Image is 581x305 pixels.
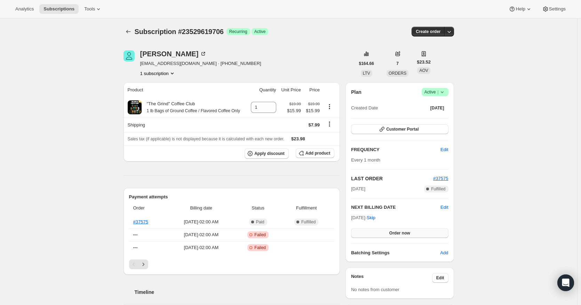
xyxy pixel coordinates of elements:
span: Failed [254,232,266,238]
button: Help [504,4,536,14]
th: Price [303,82,322,98]
span: $23.98 [291,136,305,141]
button: Next [138,259,148,269]
button: Apply discount [245,148,289,159]
span: Billing date [169,205,233,212]
span: Apply discount [254,151,285,156]
small: $19.99 [308,102,320,106]
button: $164.66 [355,59,378,68]
button: Product actions [324,103,335,110]
span: Subscriptions [43,6,74,12]
small: 1 lb Bags of Ground Coffee / Flavored Coffee Only [147,108,240,113]
small: $19.99 [289,102,301,106]
span: Recurring [229,29,247,34]
a: #37575 [433,176,448,181]
span: $15.99 [305,107,320,114]
button: Add product [296,148,334,158]
button: Edit [432,273,448,283]
span: ORDERS [389,71,406,76]
span: $164.66 [359,61,374,66]
span: Subscription #23529619706 [135,28,224,35]
button: #37575 [433,175,448,182]
span: Add [440,249,448,256]
span: $23.52 [417,59,431,66]
span: Edit [436,275,444,281]
span: [DATE] · 02:00 AM [169,231,233,238]
th: Unit Price [278,82,303,98]
span: Every 1 month [351,157,380,163]
span: Help [516,6,525,12]
div: Open Intercom Messenger [557,274,574,291]
button: Tools [80,4,106,14]
span: Sales tax (if applicable) is not displayed because it is calculated with each new order. [128,137,285,141]
button: Subscriptions [39,4,79,14]
span: Created Date [351,105,378,112]
button: Add [436,247,452,258]
button: Analytics [11,4,38,14]
button: Create order [412,27,445,36]
th: Product [124,82,247,98]
span: AOV [419,68,428,73]
a: #37575 [133,219,148,224]
h2: NEXT BILLING DATE [351,204,440,211]
span: | [437,89,438,95]
span: Fulfilled [301,219,316,225]
button: Edit [440,204,448,211]
span: [DATE] · 02:00 AM [169,219,233,225]
h3: Notes [351,273,432,283]
span: Active [424,89,446,96]
span: [EMAIL_ADDRESS][DOMAIN_NAME] · [PHONE_NUMBER] [140,60,261,67]
span: [DATE] [430,105,444,111]
button: Order now [351,228,448,238]
span: Failed [254,245,266,250]
span: Active [254,29,266,34]
button: Product actions [140,70,176,77]
h2: LAST ORDER [351,175,433,182]
span: No notes from customer [351,287,399,292]
span: Fulfillment [282,205,330,212]
img: product img [128,100,142,114]
button: Customer Portal [351,124,448,134]
div: "The Grind" Coffee Club [142,100,240,114]
span: Paid [256,219,264,225]
button: Shipping actions [324,120,335,128]
span: Analytics [15,6,34,12]
span: Add product [305,150,330,156]
span: Melissa Ward [124,50,135,61]
div: [PERSON_NAME] [140,50,207,57]
span: --- [133,245,138,250]
span: $15.99 [287,107,301,114]
h6: Batching Settings [351,249,440,256]
span: LTV [363,71,370,76]
h2: FREQUENCY [351,146,440,153]
span: Settings [549,6,566,12]
span: Order now [389,230,410,236]
button: Skip [363,212,380,223]
span: Edit [440,146,448,153]
span: Status [238,205,278,212]
span: Fulfilled [431,186,445,192]
span: --- [133,232,138,237]
span: [DATE] · [351,215,375,220]
h2: Timeline [135,289,340,296]
h2: Payment attempts [129,193,335,200]
span: Skip [367,214,375,221]
span: $7.99 [308,122,320,127]
span: [DATE] [351,186,365,192]
span: [DATE] · 02:00 AM [169,244,233,251]
button: Settings [538,4,570,14]
button: 7 [392,59,403,68]
nav: Pagination [129,259,335,269]
button: Edit [436,144,452,155]
h2: Plan [351,89,361,96]
span: 7 [396,61,399,66]
span: Tools [84,6,95,12]
th: Order [129,200,167,216]
th: Shipping [124,117,247,132]
span: Create order [416,29,440,34]
th: Quantity [247,82,278,98]
button: [DATE] [426,103,448,113]
span: Customer Portal [386,126,419,132]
